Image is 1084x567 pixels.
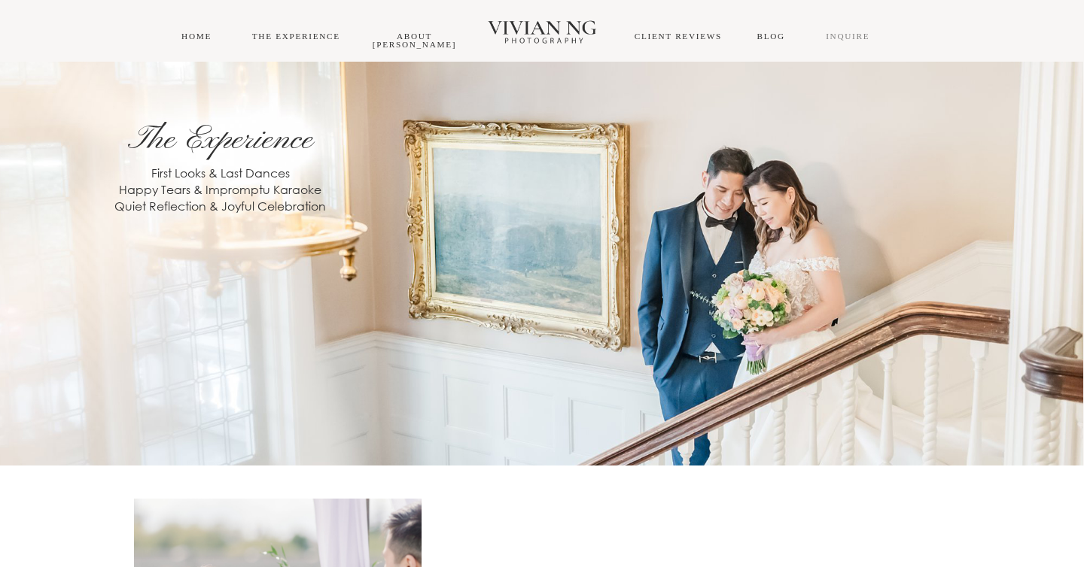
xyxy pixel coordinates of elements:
[757,32,784,41] a: Blog
[119,181,321,197] span: Happy Tears & Impromptu Karaoke
[252,32,340,41] a: THE EXPERIENCE
[181,32,212,41] a: HOME
[635,32,722,41] a: CLIENT REVIEWS
[826,32,869,41] a: INQUIRE
[114,198,326,214] span: Quiet Reflection & Joyful Celebration
[151,165,290,180] span: First Looks & Last Dances
[373,32,456,49] a: About [PERSON_NAME]
[128,119,313,161] span: The Experience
